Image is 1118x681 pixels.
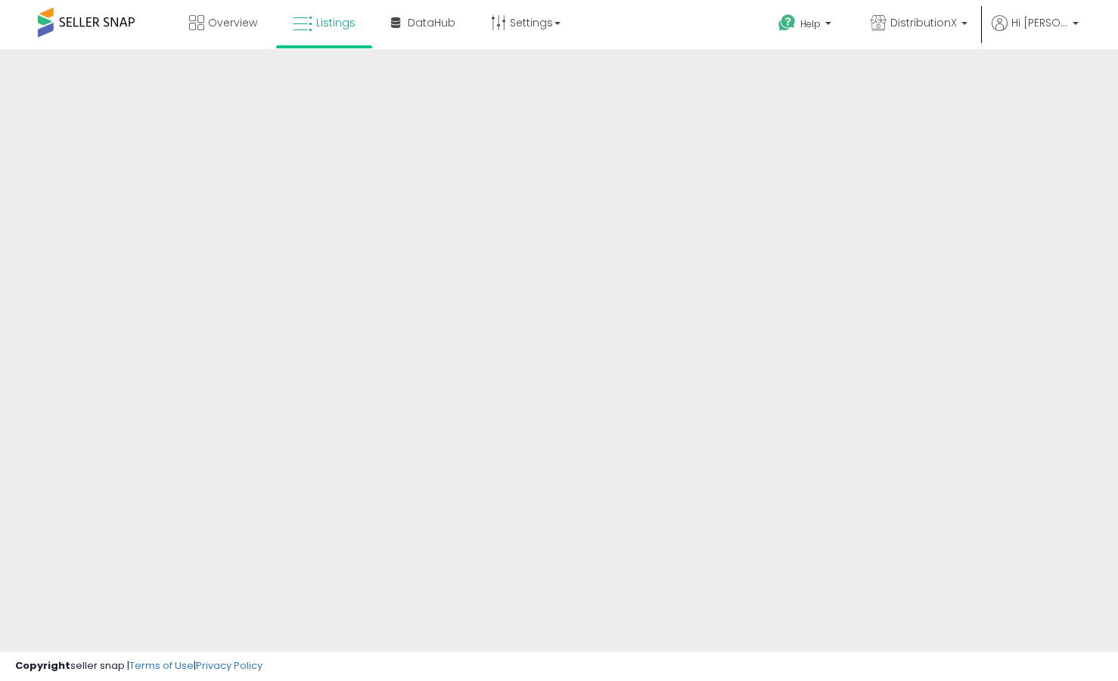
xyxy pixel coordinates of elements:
a: Privacy Policy [196,658,262,673]
span: DistributionX [890,15,957,30]
i: Get Help [778,14,797,33]
a: Hi [PERSON_NAME] [992,15,1079,49]
span: Help [800,17,821,30]
a: Help [766,2,846,49]
span: Overview [208,15,257,30]
span: Hi [PERSON_NAME] [1011,15,1068,30]
a: Terms of Use [129,658,194,673]
span: DataHub [408,15,455,30]
strong: Copyright [15,658,70,673]
div: seller snap | | [15,659,262,673]
span: Listings [316,15,356,30]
